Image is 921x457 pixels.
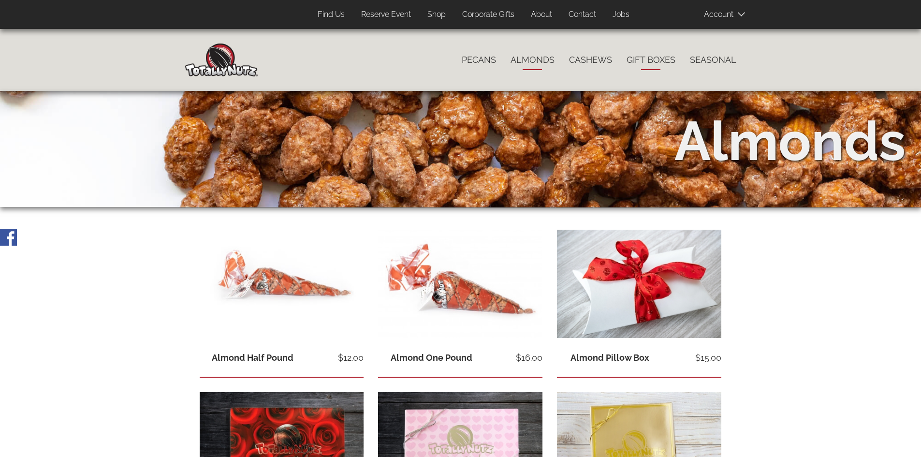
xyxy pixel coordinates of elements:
[561,5,603,24] a: Contact
[378,230,542,338] img: one pound of cinnamon-sugar glazed almonds inside a red and clear Totally Nutz poly bag
[455,5,522,24] a: Corporate Gifts
[557,230,721,339] img: Almonds, cinnamon glazed almonds, gift, nuts, gift box, pillow box, client gift, holiday gift, to...
[310,5,352,24] a: Find Us
[212,353,293,363] a: Almond Half Pound
[619,50,683,70] a: Gift Boxes
[200,230,364,338] img: half pound of cinnamon-sugar glazed almonds inside a red and clear Totally Nutz poly bag
[454,50,503,70] a: Pecans
[391,353,472,363] a: Almond One Pound
[420,5,453,24] a: Shop
[683,50,744,70] a: Seasonal
[570,353,649,363] a: Almond Pillow Box
[185,44,258,76] img: Home
[354,5,418,24] a: Reserve Event
[562,50,619,70] a: Cashews
[524,5,559,24] a: About
[605,5,637,24] a: Jobs
[503,50,562,70] a: Almonds
[674,103,906,180] div: Almonds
